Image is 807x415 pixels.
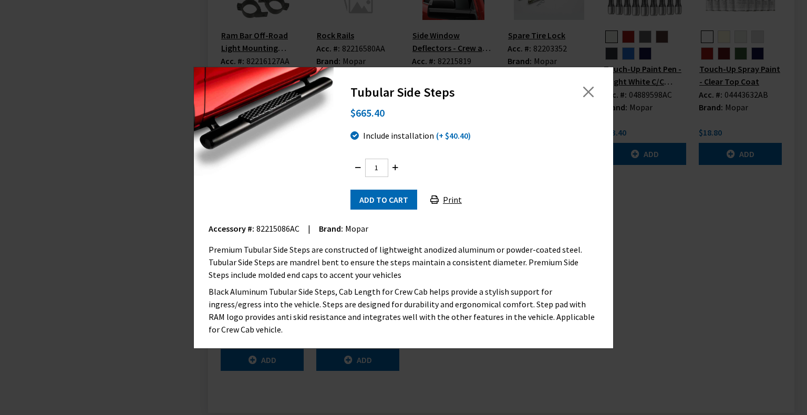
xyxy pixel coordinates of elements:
[350,84,553,101] h2: Tubular Side Steps
[421,190,471,210] button: Print
[209,243,598,281] div: Premium Tubular Side Steps are constructed of lightweight anodized aluminum or powder-coated stee...
[436,130,471,141] span: (+ $40.40)
[363,130,434,141] span: Include installation
[350,190,417,210] button: Add to cart
[319,222,343,235] label: Brand:
[209,222,254,235] label: Accessory #:
[256,223,299,234] span: 82215086AC
[209,285,598,336] div: Black Aluminum Tubular Side Steps, Cab Length for Crew Cab helps provide a stylish support for in...
[581,84,596,100] button: Close
[345,223,368,234] span: Mopar
[194,67,334,204] img: Image for Tubular Side Steps
[308,223,311,234] span: |
[350,101,596,125] div: $665.40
